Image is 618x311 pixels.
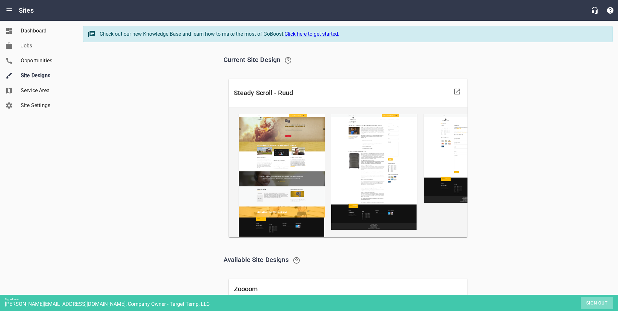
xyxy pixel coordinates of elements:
[5,298,618,301] div: Signed in as
[21,57,70,65] span: Opportunities
[234,88,449,98] h6: Steady Scroll - Ruud
[2,3,17,18] button: Open drawer
[583,299,611,307] span: Sign out
[224,53,473,68] h6: Current Site Design
[21,27,70,35] span: Dashboard
[602,3,618,18] button: Support Portal
[21,42,70,50] span: Jobs
[5,301,618,307] div: [PERSON_NAME][EMAIL_ADDRESS][DOMAIN_NAME], Company Owner - Target Temp, LLC
[19,5,34,16] h6: Sites
[331,114,418,230] img: steady-scroll-ruud-air-conditioning.png
[587,3,602,18] button: Live Chat
[100,30,606,38] div: Check out our new Knowledge Base and learn how to make the most of GoBoost.
[238,114,325,243] img: steady-scroll-ruud.png
[21,72,70,80] span: Site Designs
[21,87,70,94] span: Service Area
[285,31,339,37] a: Click here to get started.
[289,253,304,268] a: Learn about switching Site Designs
[423,114,510,203] img: steady-scroll-ruud-contact-us.png
[449,84,465,99] a: Visit Site
[234,284,462,294] h6: Zoooom
[280,53,296,68] a: Learn about our recommended Site updates
[581,297,613,309] button: Sign out
[21,102,70,109] span: Site Settings
[224,253,473,268] h6: Available Site Designs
